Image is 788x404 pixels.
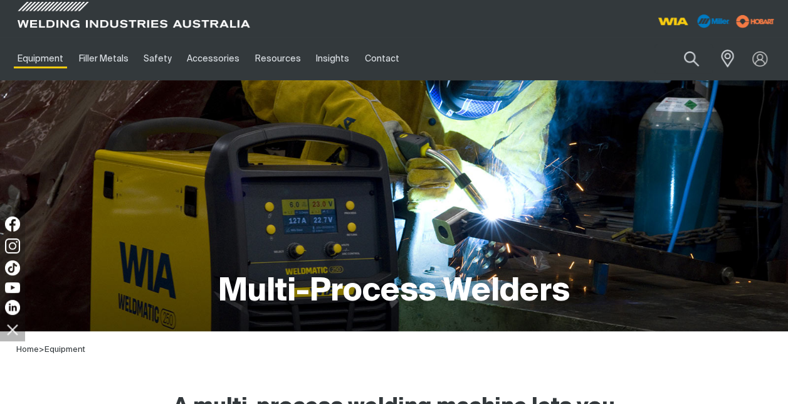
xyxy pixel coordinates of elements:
a: Resources [248,37,308,80]
a: Accessories [179,37,247,80]
img: LinkedIn [5,300,20,315]
a: Equipment [10,37,71,80]
nav: Main [10,37,586,80]
a: Insights [308,37,357,80]
img: YouTube [5,282,20,293]
img: miller [732,12,778,31]
img: Facebook [5,216,20,231]
a: Home [16,346,39,354]
h1: Multi-Process Welders [218,272,570,312]
a: Safety [136,37,179,80]
button: Search products [670,44,713,73]
img: TikTok [5,260,20,275]
img: hide socials [2,319,23,340]
input: Product name or item number... [654,44,713,73]
a: Filler Metals [71,37,135,80]
a: Equipment [45,346,85,354]
span: > [39,346,45,354]
a: Contact [357,37,406,80]
img: Instagram [5,238,20,253]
